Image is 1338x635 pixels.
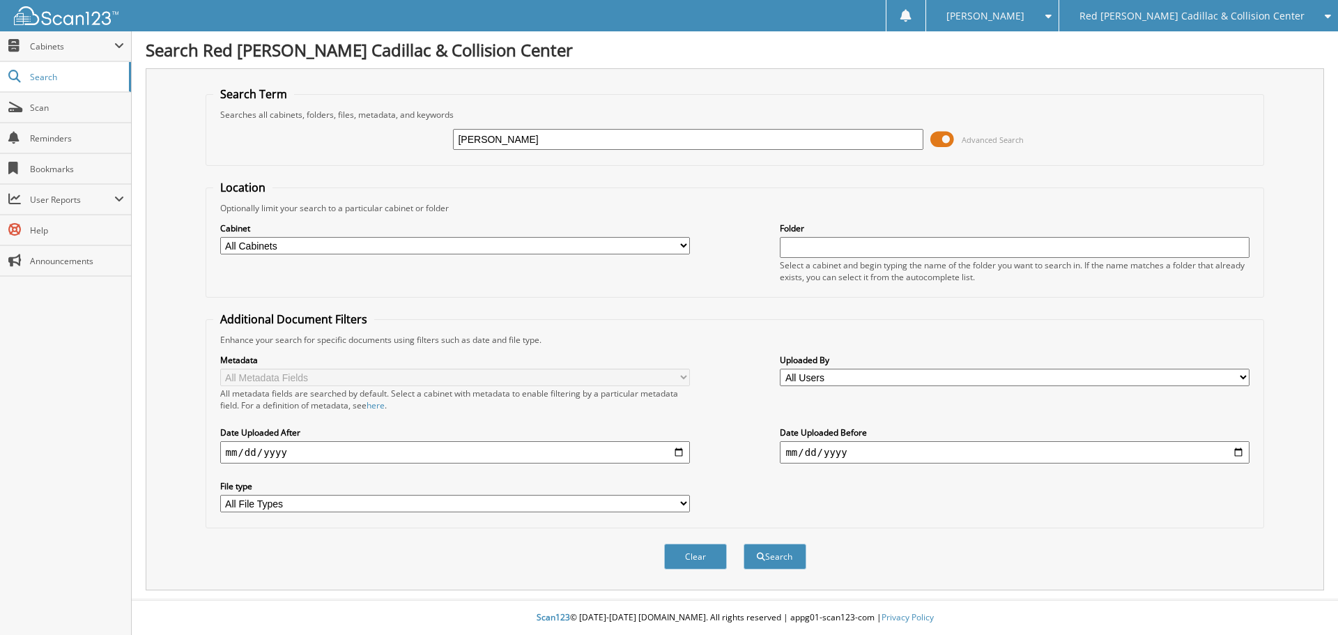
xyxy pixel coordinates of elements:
[30,102,124,114] span: Scan
[213,334,1257,346] div: Enhance your search for specific documents using filters such as date and file type.
[213,312,374,327] legend: Additional Document Filters
[30,224,124,236] span: Help
[537,611,570,623] span: Scan123
[30,40,114,52] span: Cabinets
[213,202,1257,214] div: Optionally limit your search to a particular cabinet or folder
[946,12,1024,20] span: [PERSON_NAME]
[962,135,1024,145] span: Advanced Search
[220,427,690,438] label: Date Uploaded After
[744,544,806,569] button: Search
[220,480,690,492] label: File type
[1268,568,1338,635] iframe: Chat Widget
[30,132,124,144] span: Reminders
[14,6,118,25] img: scan123-logo-white.svg
[220,354,690,366] label: Metadata
[213,180,272,195] legend: Location
[220,388,690,411] div: All metadata fields are searched by default. Select a cabinet with metadata to enable filtering b...
[882,611,934,623] a: Privacy Policy
[213,86,294,102] legend: Search Term
[780,354,1249,366] label: Uploaded By
[780,259,1249,283] div: Select a cabinet and begin typing the name of the folder you want to search in. If the name match...
[780,222,1249,234] label: Folder
[30,194,114,206] span: User Reports
[1079,12,1305,20] span: Red [PERSON_NAME] Cadillac & Collision Center
[132,601,1338,635] div: © [DATE]-[DATE] [DOMAIN_NAME]. All rights reserved | appg01-scan123-com |
[220,441,690,464] input: start
[780,427,1249,438] label: Date Uploaded Before
[146,38,1324,61] h1: Search Red [PERSON_NAME] Cadillac & Collision Center
[780,441,1249,464] input: end
[367,399,385,411] a: here
[220,222,690,234] label: Cabinet
[30,255,124,267] span: Announcements
[664,544,727,569] button: Clear
[30,71,122,83] span: Search
[30,163,124,175] span: Bookmarks
[213,109,1257,121] div: Searches all cabinets, folders, files, metadata, and keywords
